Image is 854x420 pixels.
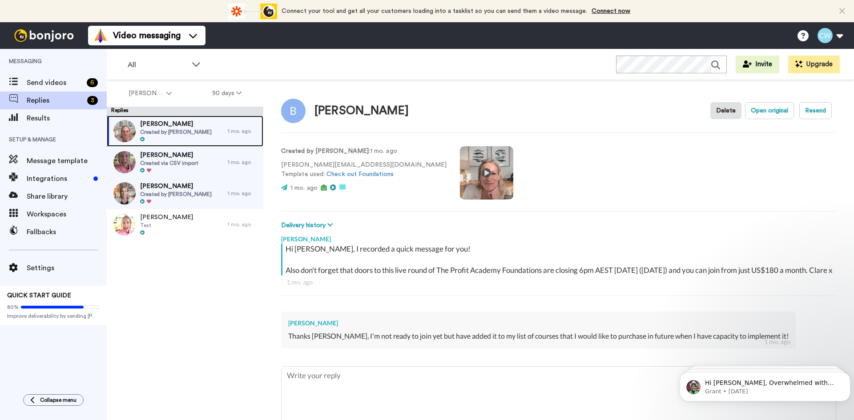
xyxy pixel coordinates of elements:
div: Thanks [PERSON_NAME], I'm not ready to join yet but have added it to my list of courses that I wo... [288,331,789,341]
img: 9376e6ff-cb4f-4c39-bb42-74cab6c8d3da-thumb.jpg [113,120,136,142]
button: [PERSON_NAME] [109,85,192,101]
img: Image of Belinda [281,99,306,123]
button: Upgrade [788,56,840,73]
span: Improve deliverability by sending [PERSON_NAME]’s from your own email [7,312,100,320]
div: 3 [87,96,98,105]
img: 9b320901-8dc8-430f-bc21-1c310d79d081-thumb.jpg [113,182,136,204]
div: 1 mo. ago [228,128,259,135]
span: 1 mo. ago [290,185,318,191]
span: 80% [7,304,19,311]
span: Integrations [27,173,90,184]
img: bj-logo-header-white.svg [11,29,77,42]
button: Open original [745,102,794,119]
div: 1 mo. ago [764,337,790,346]
div: 6 [87,78,98,87]
span: [PERSON_NAME] [140,213,193,222]
div: 1 mo. ago [228,190,259,197]
img: 958fe92c-7822-4ed4-bc0c-6dc58a650f9d-thumb.jpg [113,213,136,236]
span: Connect your tool and get all your customers loading into a tasklist so you can send them a video... [282,8,587,14]
span: Created via CSV import [140,160,198,167]
span: [PERSON_NAME] [129,89,165,98]
strong: Created by [PERSON_NAME] [281,148,369,154]
img: 3a0c03ca-7d64-474a-904d-e0f9533a4155-thumb.jpg [113,151,136,173]
span: Video messaging [113,29,181,42]
button: Collapse menu [23,394,84,406]
span: Created by [PERSON_NAME] [140,128,212,136]
div: [PERSON_NAME] [281,230,836,244]
span: All [128,60,187,70]
button: Delivery history [281,220,335,230]
div: 1 mo. ago [228,221,259,228]
span: Results [27,113,107,124]
span: Fallbacks [27,227,107,237]
span: Replies [27,95,84,106]
a: [PERSON_NAME]Test1 mo. ago [107,209,263,240]
span: [PERSON_NAME] [140,120,212,128]
span: Share library [27,191,107,202]
a: [PERSON_NAME]Created via CSV import1 mo. ago [107,147,263,178]
button: Delete [710,102,741,119]
button: Resend [799,102,832,119]
p: [PERSON_NAME][EMAIL_ADDRESS][DOMAIN_NAME] Template used: [281,160,447,179]
span: QUICK START GUIDE [7,292,71,299]
a: [PERSON_NAME]Created by [PERSON_NAME]1 mo. ago [107,178,263,209]
div: 1 mo. ago [286,278,831,287]
span: Send videos [27,77,83,88]
div: [PERSON_NAME] [314,104,409,117]
span: Collapse menu [40,396,77,404]
div: [PERSON_NAME] [288,319,789,328]
div: 1 mo. ago [228,159,259,166]
a: Connect now [592,8,630,14]
iframe: Intercom notifications message [676,353,854,416]
button: 90 days [192,85,262,101]
span: [PERSON_NAME] [140,182,212,191]
button: Invite [736,56,779,73]
span: Workspaces [27,209,107,220]
span: Created by [PERSON_NAME] [140,191,212,198]
div: animation [228,4,277,19]
div: Hi [PERSON_NAME], I recorded a quick message for you! Also don't forget that doors to this live r... [286,244,834,276]
a: Check out Foundations [326,171,394,177]
a: [PERSON_NAME]Created by [PERSON_NAME]1 mo. ago [107,116,263,147]
img: vm-color.svg [93,28,108,43]
div: Replies [107,107,263,116]
span: Test [140,222,193,229]
span: Message template [27,156,107,166]
p: : 1 mo. ago [281,147,447,156]
span: Settings [27,263,107,273]
span: [PERSON_NAME] [140,151,198,160]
